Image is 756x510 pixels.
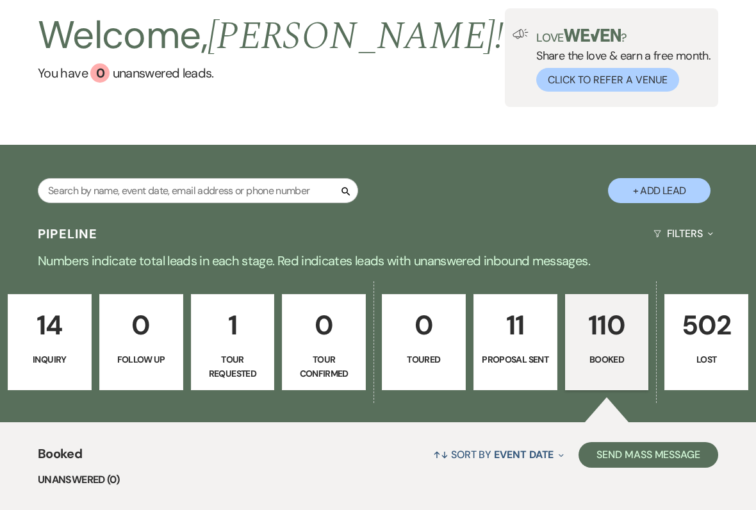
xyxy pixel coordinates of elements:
img: weven-logo-green.svg [564,29,621,42]
p: 110 [573,304,641,347]
button: Sort By Event Date [428,438,569,472]
p: Proposal Sent [482,352,549,366]
button: Filters [648,217,718,251]
h2: Welcome, [38,8,504,63]
button: Click to Refer a Venue [536,68,679,92]
a: 0Toured [382,294,466,390]
button: + Add Lead [608,178,711,203]
span: ↑↓ [433,448,448,461]
p: 14 [16,304,83,347]
a: 0Tour Confirmed [282,294,366,390]
li: Unanswered (0) [38,472,718,488]
div: Share the love & earn a free month. [529,29,711,92]
div: 0 [90,63,110,83]
p: Lost [673,352,740,366]
span: [PERSON_NAME] ! [208,7,504,66]
a: 502Lost [664,294,748,390]
p: Tour Requested [199,352,267,381]
p: Inquiry [16,352,83,366]
p: Toured [390,352,457,366]
p: Booked [573,352,641,366]
a: You have 0 unanswered leads. [38,63,504,83]
a: 14Inquiry [8,294,92,390]
button: Send Mass Message [579,442,718,468]
a: 0Follow Up [99,294,183,390]
a: 11Proposal Sent [473,294,557,390]
img: loud-speaker-illustration.svg [513,29,529,39]
p: 1 [199,304,267,347]
p: Tour Confirmed [290,352,357,381]
input: Search by name, event date, email address or phone number [38,178,358,203]
p: 11 [482,304,549,347]
span: Event Date [494,448,554,461]
p: 0 [390,304,457,347]
span: Booked [38,444,82,472]
a: 1Tour Requested [191,294,275,390]
p: 0 [108,304,175,347]
h3: Pipeline [38,225,98,243]
a: 110Booked [565,294,649,390]
p: Follow Up [108,352,175,366]
p: 502 [673,304,740,347]
p: Love ? [536,29,711,44]
p: 0 [290,304,357,347]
